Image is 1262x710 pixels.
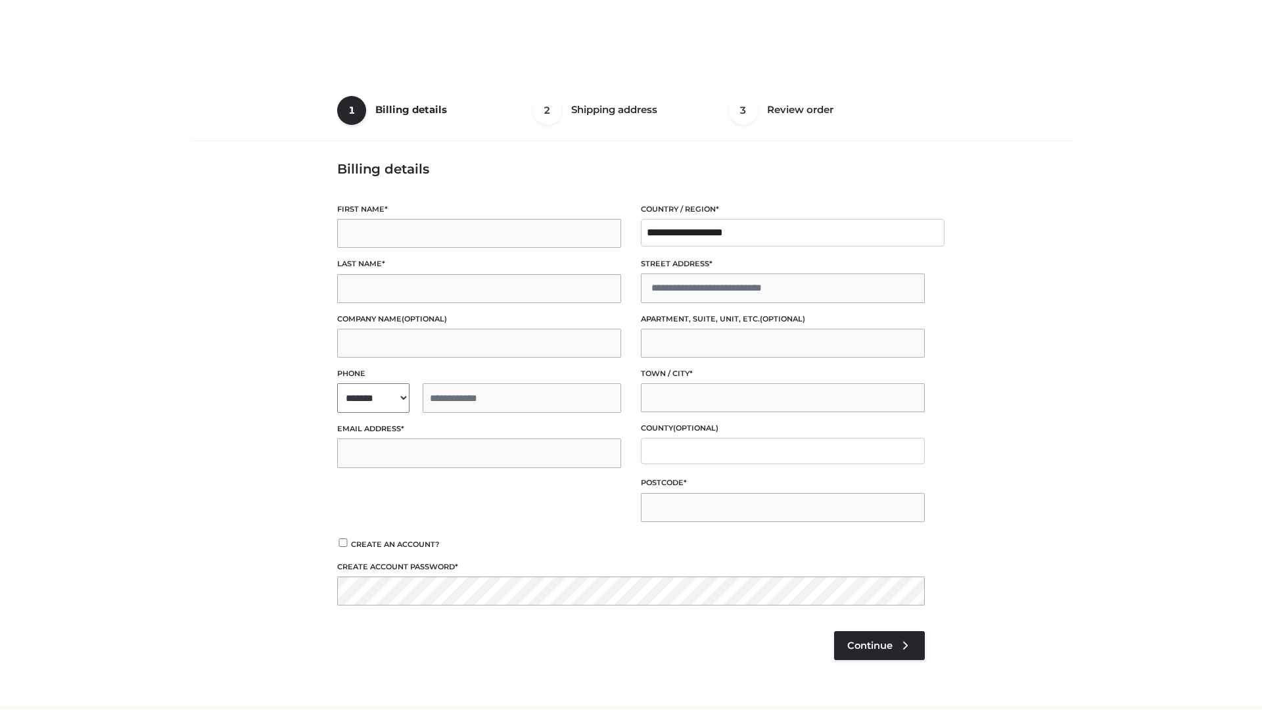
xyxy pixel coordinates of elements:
label: County [641,422,925,435]
span: Create an account? [351,540,440,549]
label: Phone [337,367,621,380]
span: Shipping address [571,103,657,116]
label: First name [337,203,621,216]
label: Postcode [641,477,925,489]
label: Town / City [641,367,925,380]
span: (optional) [760,314,805,323]
a: Continue [834,631,925,660]
label: Create account password [337,561,925,573]
span: 3 [729,96,758,125]
label: Company name [337,313,621,325]
h3: Billing details [337,161,925,177]
span: Continue [847,640,893,651]
span: 1 [337,96,366,125]
span: (optional) [402,314,447,323]
span: Review order [767,103,833,116]
label: Country / Region [641,203,925,216]
input: Create an account? [337,538,349,547]
span: 2 [533,96,562,125]
span: (optional) [673,423,718,433]
label: Apartment, suite, unit, etc. [641,313,925,325]
label: Street address [641,258,925,270]
label: Email address [337,423,621,435]
span: Billing details [375,103,447,116]
label: Last name [337,258,621,270]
